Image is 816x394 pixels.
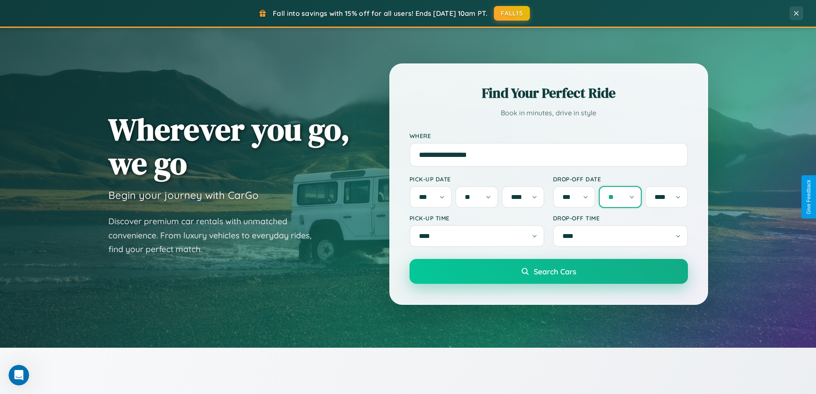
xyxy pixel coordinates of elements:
[806,180,812,214] div: Give Feedback
[409,84,688,102] h2: Find Your Perfect Ride
[409,132,688,139] label: Where
[494,6,530,21] button: FALL15
[409,214,544,222] label: Pick-up Time
[273,9,487,18] span: Fall into savings with 15% off for all users! Ends [DATE] 10am PT.
[409,175,544,183] label: Pick-up Date
[409,259,688,284] button: Search Cars
[108,189,259,202] h3: Begin your journey with CarGo
[553,214,688,222] label: Drop-off Time
[9,365,29,385] iframe: Intercom live chat
[534,267,576,276] span: Search Cars
[409,107,688,119] p: Book in minutes, drive in style
[553,175,688,183] label: Drop-off Date
[108,112,350,180] h1: Wherever you go, we go
[108,214,323,256] p: Discover premium car rentals with unmatched convenience. From luxury vehicles to everyday rides, ...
